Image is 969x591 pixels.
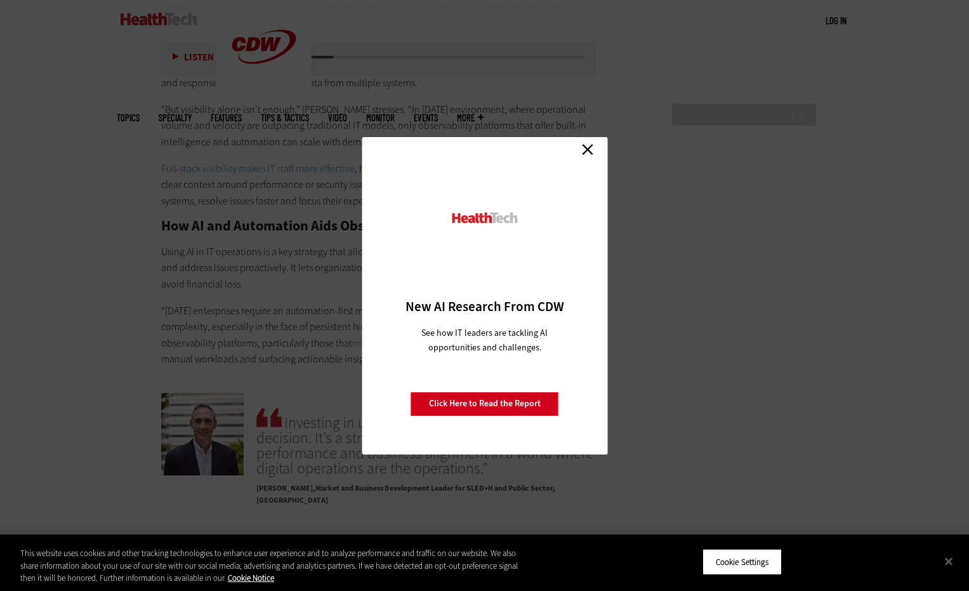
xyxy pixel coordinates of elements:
[384,298,585,315] h3: New AI Research From CDW
[450,211,519,225] img: HealthTech_0.png
[228,573,274,583] a: More information about your privacy
[20,547,533,585] div: This website uses cookies and other tracking technologies to enhance user experience and to analy...
[578,140,597,159] a: Close
[935,547,963,575] button: Close
[406,326,563,355] p: See how IT leaders are tackling AI opportunities and challenges.
[702,548,782,575] button: Cookie Settings
[411,392,559,416] a: Click Here to Read the Report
